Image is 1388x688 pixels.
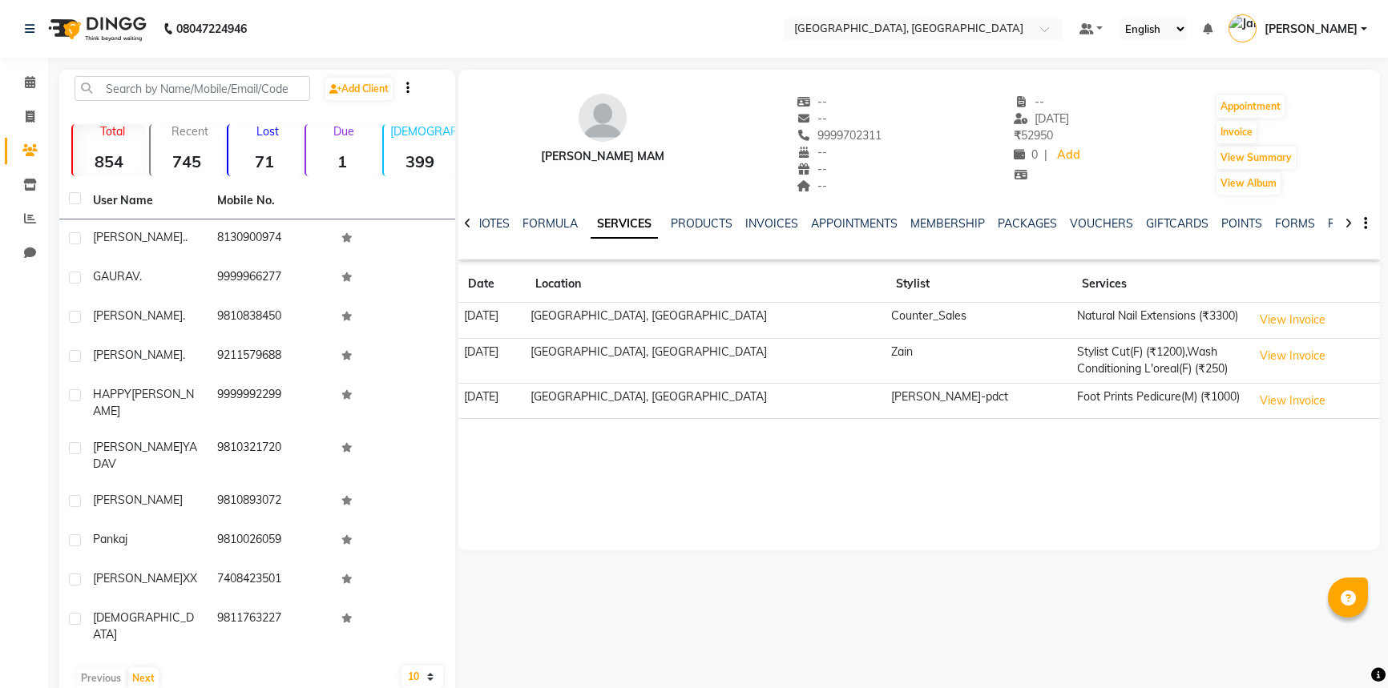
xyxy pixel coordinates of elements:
[458,338,525,383] td: [DATE]
[79,124,146,139] p: Total
[1072,303,1248,339] td: Natural Nail Extensions (₹3300)
[93,610,194,642] span: [DEMOGRAPHIC_DATA]
[886,303,1072,339] td: Counter_Sales
[208,259,332,298] td: 9999966277
[886,266,1072,303] th: Stylist
[671,216,732,231] a: PRODUCTS
[1221,216,1262,231] a: POINTS
[93,308,183,323] span: [PERSON_NAME]
[523,216,578,231] a: FORMULA
[1072,383,1248,419] td: Foot Prints Pedicure(M) (₹1000)
[1253,388,1333,413] button: View Invoice
[1217,121,1257,143] button: Invoice
[93,440,183,454] span: [PERSON_NAME]
[208,521,332,561] td: 9810026059
[390,124,457,139] p: [DEMOGRAPHIC_DATA]
[1014,128,1021,143] span: ₹
[541,148,664,165] div: [PERSON_NAME] MAM
[183,348,185,362] span: .
[41,6,151,51] img: logo
[1265,21,1358,38] span: [PERSON_NAME]
[811,216,898,231] a: APPOINTMENTS
[910,216,985,231] a: MEMBERSHIP
[83,183,208,219] th: User Name
[1014,111,1069,126] span: [DATE]
[591,210,658,239] a: SERVICES
[176,6,247,51] b: 08047224946
[75,76,310,101] input: Search by Name/Mobile/Email/Code
[1217,95,1285,118] button: Appointment
[208,298,332,337] td: 9810838450
[1072,338,1248,383] td: Stylist Cut(F) (₹1200),Wash Conditioning L'oreal(F) (₹250)
[458,266,525,303] th: Date
[579,94,627,142] img: avatar
[93,387,131,401] span: HAPPY
[93,493,183,507] span: [PERSON_NAME]
[228,151,301,171] strong: 71
[208,376,332,429] td: 9999992299
[526,383,886,419] td: [GEOGRAPHIC_DATA], [GEOGRAPHIC_DATA]
[157,124,224,139] p: Recent
[797,95,828,109] span: --
[93,571,183,585] span: [PERSON_NAME]
[1014,147,1038,162] span: 0
[1217,172,1281,195] button: View Album
[1217,147,1296,169] button: View Summary
[797,111,828,126] span: --
[1054,144,1082,167] a: Add
[93,269,139,284] span: GAURAV
[1072,266,1248,303] th: Services
[208,337,332,376] td: 9211579688
[208,183,332,219] th: Mobile No.
[93,230,183,244] span: [PERSON_NAME]
[183,308,185,323] span: .
[1275,216,1315,231] a: FORMS
[474,216,510,231] a: NOTES
[93,348,183,362] span: [PERSON_NAME]
[93,532,127,546] span: pankaj
[1253,308,1333,332] button: View Invoice
[797,179,828,193] span: --
[235,124,301,139] p: Lost
[1070,216,1133,231] a: VOUCHERS
[1146,216,1208,231] a: GIFTCARDS
[886,383,1072,419] td: [PERSON_NAME]-pdct
[797,128,882,143] span: 9999702311
[1014,128,1053,143] span: 52950
[526,338,886,383] td: [GEOGRAPHIC_DATA], [GEOGRAPHIC_DATA]
[458,383,525,419] td: [DATE]
[458,303,525,339] td: [DATE]
[797,145,828,159] span: --
[73,151,146,171] strong: 854
[325,78,393,100] a: Add Client
[1328,216,1366,231] a: FAMILY
[208,429,332,482] td: 9810321720
[183,571,197,585] span: XX
[1229,14,1257,42] img: Janvi Chhatwal
[1014,95,1044,109] span: --
[183,230,188,244] span: ..
[526,303,886,339] td: [GEOGRAPHIC_DATA], [GEOGRAPHIC_DATA]
[526,266,886,303] th: Location
[384,151,457,171] strong: 399
[745,216,798,231] a: INVOICES
[309,124,379,139] p: Due
[208,219,332,259] td: 8130900974
[998,216,1057,231] a: PACKAGES
[1044,147,1047,163] span: |
[797,162,828,176] span: --
[93,387,194,418] span: [PERSON_NAME]
[208,482,332,521] td: 9810893072
[208,561,332,600] td: 7408423501
[151,151,224,171] strong: 745
[1253,344,1333,368] button: View Invoice
[306,151,379,171] strong: 1
[886,338,1072,383] td: Zain
[208,600,332,653] td: 9811763227
[139,269,142,284] span: .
